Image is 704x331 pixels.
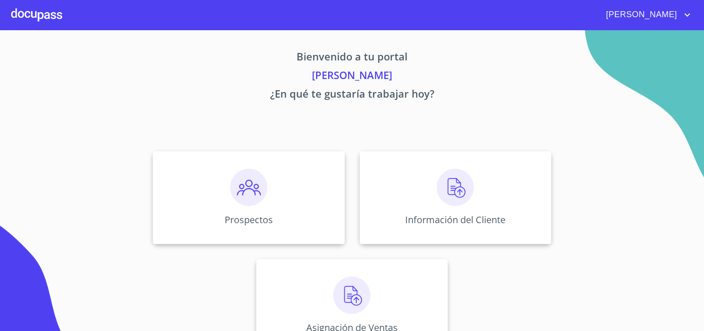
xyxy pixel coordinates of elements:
[333,277,370,314] img: carga.png
[66,49,638,67] p: Bienvenido a tu portal
[66,86,638,105] p: ¿En qué te gustaría trabajar hoy?
[405,213,505,226] p: Información del Cliente
[230,169,267,206] img: prospectos.png
[599,7,693,22] button: account of current user
[599,7,682,22] span: [PERSON_NAME]
[66,67,638,86] p: [PERSON_NAME]
[437,169,474,206] img: carga.png
[225,213,273,226] p: Prospectos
